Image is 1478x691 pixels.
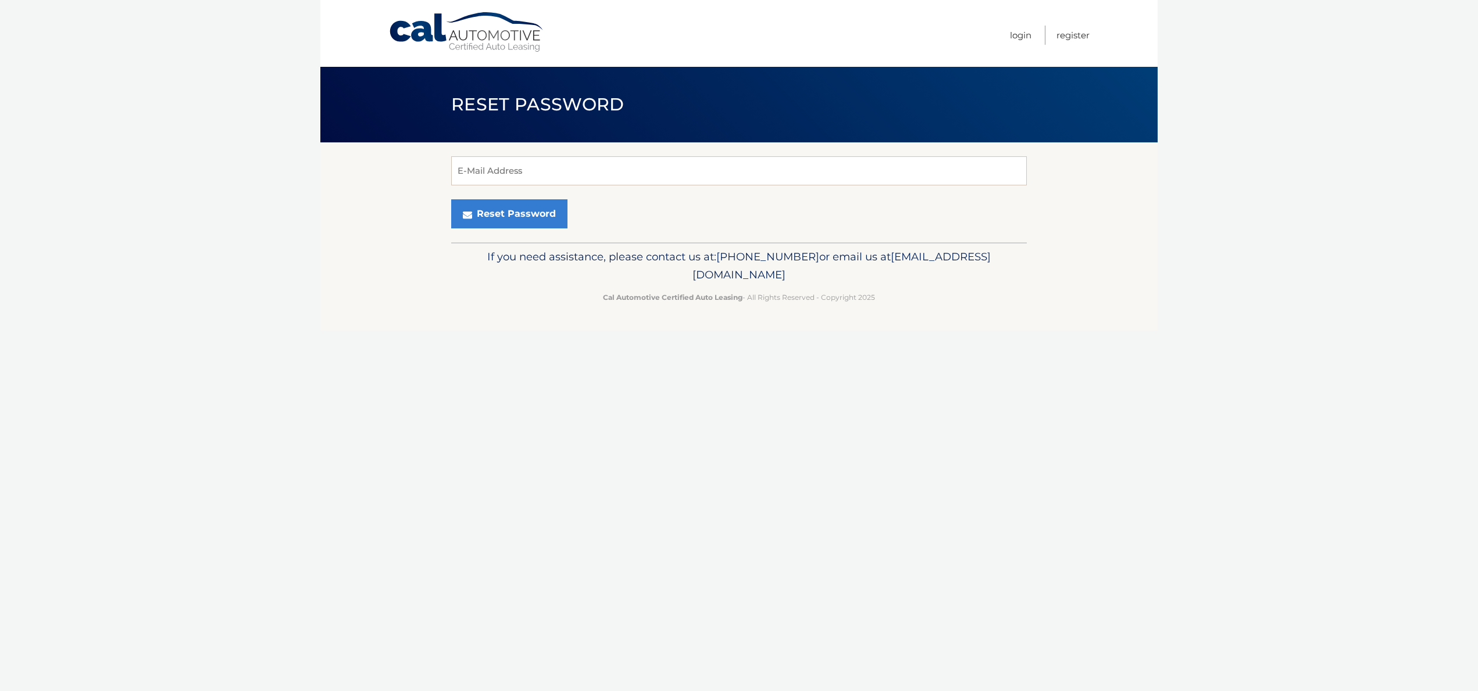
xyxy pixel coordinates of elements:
a: Cal Automotive [388,12,545,53]
a: Register [1056,26,1090,45]
p: If you need assistance, please contact us at: or email us at [459,248,1019,285]
a: Login [1010,26,1031,45]
span: Reset Password [451,94,624,115]
button: Reset Password [451,199,567,228]
strong: Cal Automotive Certified Auto Leasing [603,293,742,302]
p: - All Rights Reserved - Copyright 2025 [459,291,1019,303]
input: E-Mail Address [451,156,1027,185]
span: [PHONE_NUMBER] [716,250,819,263]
